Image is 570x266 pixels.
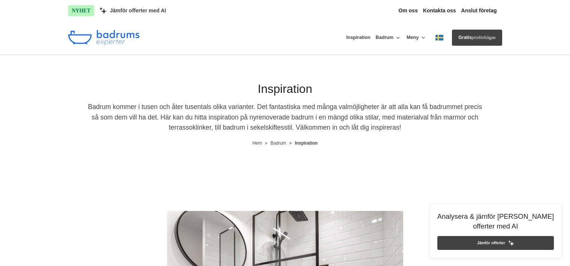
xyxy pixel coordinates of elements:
span: » [265,140,268,147]
span: Jämför offerter [477,240,505,246]
span: Gratis [458,35,471,40]
a: Hem [252,140,262,146]
a: Om oss [398,7,417,14]
span: Badrum [271,140,286,146]
span: Jämför offerter med AI [110,7,166,14]
span: » [289,140,292,147]
h1: Inspiration [87,81,484,102]
p: Badrum kommer i tusen och åter tusentals olika varianter. Det fantastiska med många valmöjlighete... [87,102,484,136]
a: Gratisprisförfrågan [452,30,502,46]
a: Inspiration [295,140,318,146]
nav: Breadcrumb [87,140,484,147]
a: Anslut företag [461,7,497,14]
a: Badrum [271,140,287,146]
a: Jämför offerter [437,236,554,250]
a: Jämför offerter med AI [99,7,166,14]
h4: Analysera & jämför [PERSON_NAME] offerter med AI [437,212,554,236]
button: Badrum [376,29,401,46]
button: Meny [407,29,426,46]
a: Kontakta oss [423,7,456,14]
img: Badrumsexperter.se logotyp [68,30,139,46]
span: NYHET [68,5,94,16]
a: Inspiration [346,29,370,46]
